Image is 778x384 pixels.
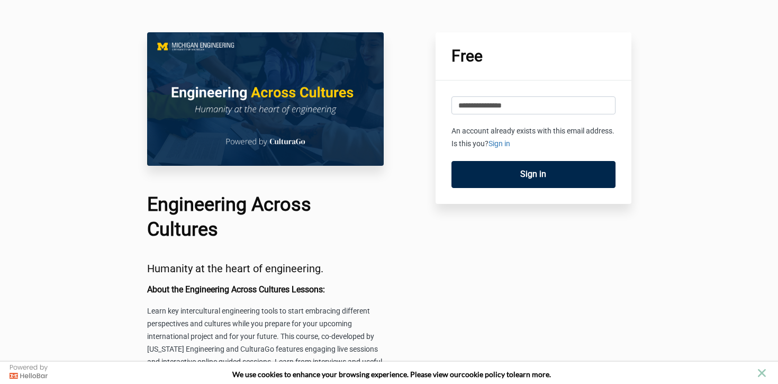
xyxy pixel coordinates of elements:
a: cookie policy [462,370,505,379]
strong: to [506,370,513,379]
h1: Engineering Across Cultures [147,192,384,242]
a: Sign in [488,139,510,148]
button: close [755,367,768,380]
a: Sign in [451,161,616,188]
span: learn more. [513,370,551,379]
span: Humanity at the heart of engineering. [147,262,323,275]
img: 02d04e1-0800-2025-a72d-d03204e05687_Course_Main_Image.png [147,32,384,166]
p: An account already exists with this email address. Is this you? [451,125,616,150]
span: We use cookies to enhance your browsing experience. Please view our [232,370,462,379]
h1: Free [451,48,616,64]
b: About the Engineering Across Cultures Lessons: [147,284,325,294]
